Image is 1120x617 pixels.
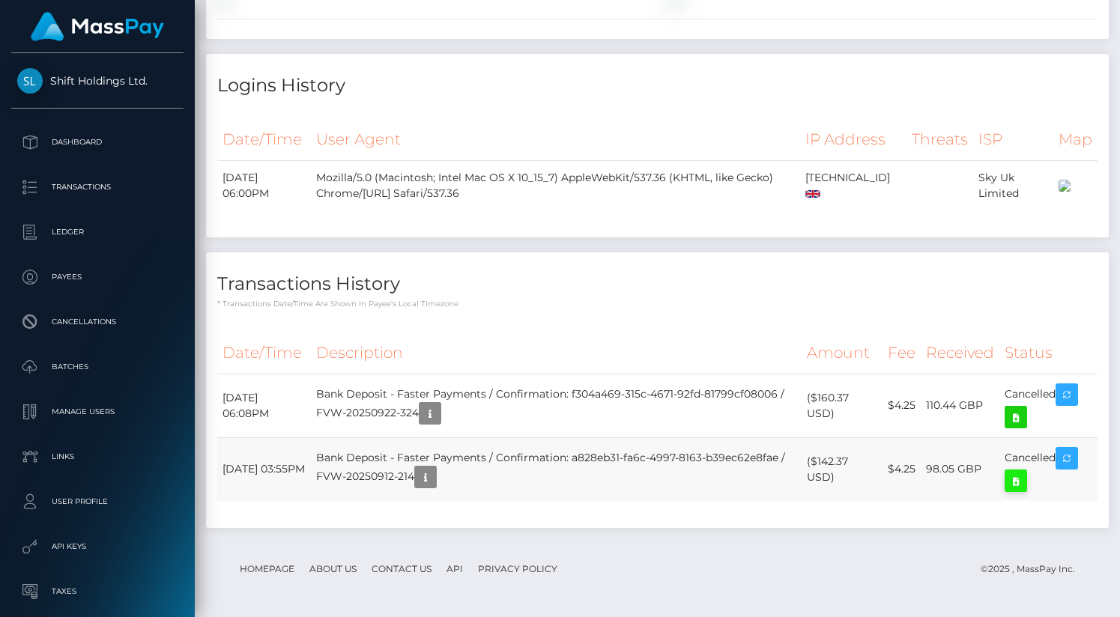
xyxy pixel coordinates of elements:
td: 110.44 GBP [921,374,999,437]
p: * Transactions date/time are shown in payee's local timezone [217,298,1098,309]
div: © 2025 , MassPay Inc. [981,561,1086,577]
p: Manage Users [17,401,178,423]
img: 200x100 [1059,180,1071,192]
a: Links [11,438,184,475]
p: Transactions [17,176,178,198]
th: Status [999,332,1098,374]
p: Cancellations [17,311,178,333]
td: Bank Deposit - Faster Payments / Confirmation: f304a469-315c-4671-92fd-81799cf08006 / FVW-2025092... [311,374,801,437]
a: Manage Users [11,393,184,431]
th: ISP [973,119,1053,160]
p: Payees [17,266,178,288]
td: [DATE] 03:55PM [217,437,311,501]
th: Map [1053,119,1098,160]
td: ($160.37 USD) [802,374,883,437]
a: Contact Us [366,557,438,580]
a: API Keys [11,528,184,565]
h4: Transactions History [217,271,1098,297]
a: Privacy Policy [472,557,563,580]
p: Dashboard [17,131,178,154]
a: Dashboard [11,124,184,161]
td: Sky Uk Limited [973,160,1053,210]
p: Batches [17,356,178,378]
th: Threats [906,119,973,160]
td: Mozilla/5.0 (Macintosh; Intel Mac OS X 10_15_7) AppleWebKit/537.36 (KHTML, like Gecko) Chrome/[UR... [311,160,800,210]
td: [DATE] 06:08PM [217,374,311,437]
td: Cancelled [999,374,1098,437]
th: Date/Time [217,332,311,374]
p: API Keys [17,535,178,558]
th: Received [921,332,999,374]
th: Fee [883,332,921,374]
a: Ledger [11,213,184,251]
span: Shift Holdings Ltd. [11,74,184,88]
img: gb.png [805,190,820,198]
a: Homepage [234,557,300,580]
a: API [441,557,469,580]
th: Description [311,332,801,374]
a: Cancellations [11,303,184,341]
p: Ledger [17,221,178,243]
th: Amount [802,332,883,374]
td: ($142.37 USD) [802,437,883,501]
td: $4.25 [883,437,921,501]
a: Payees [11,258,184,296]
td: Cancelled [999,437,1098,501]
th: User Agent [311,119,800,160]
p: Taxes [17,580,178,603]
td: $4.25 [883,374,921,437]
img: Shift Holdings Ltd. [17,68,43,94]
img: MassPay Logo [31,12,164,41]
p: User Profile [17,490,178,513]
td: [DATE] 06:00PM [217,160,311,210]
a: Batches [11,348,184,386]
p: Links [17,446,178,468]
a: Transactions [11,168,184,206]
td: [TECHNICAL_ID] [800,160,906,210]
th: IP Address [800,119,906,160]
td: 98.05 GBP [921,437,999,501]
td: Bank Deposit - Faster Payments / Confirmation: a828eb31-fa6c-4997-8163-b39ec62e8fae / FVW-2025091... [311,437,801,501]
a: Taxes [11,573,184,610]
h4: Logins History [217,73,1098,99]
a: User Profile [11,483,184,520]
th: Date/Time [217,119,311,160]
a: About Us [303,557,363,580]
